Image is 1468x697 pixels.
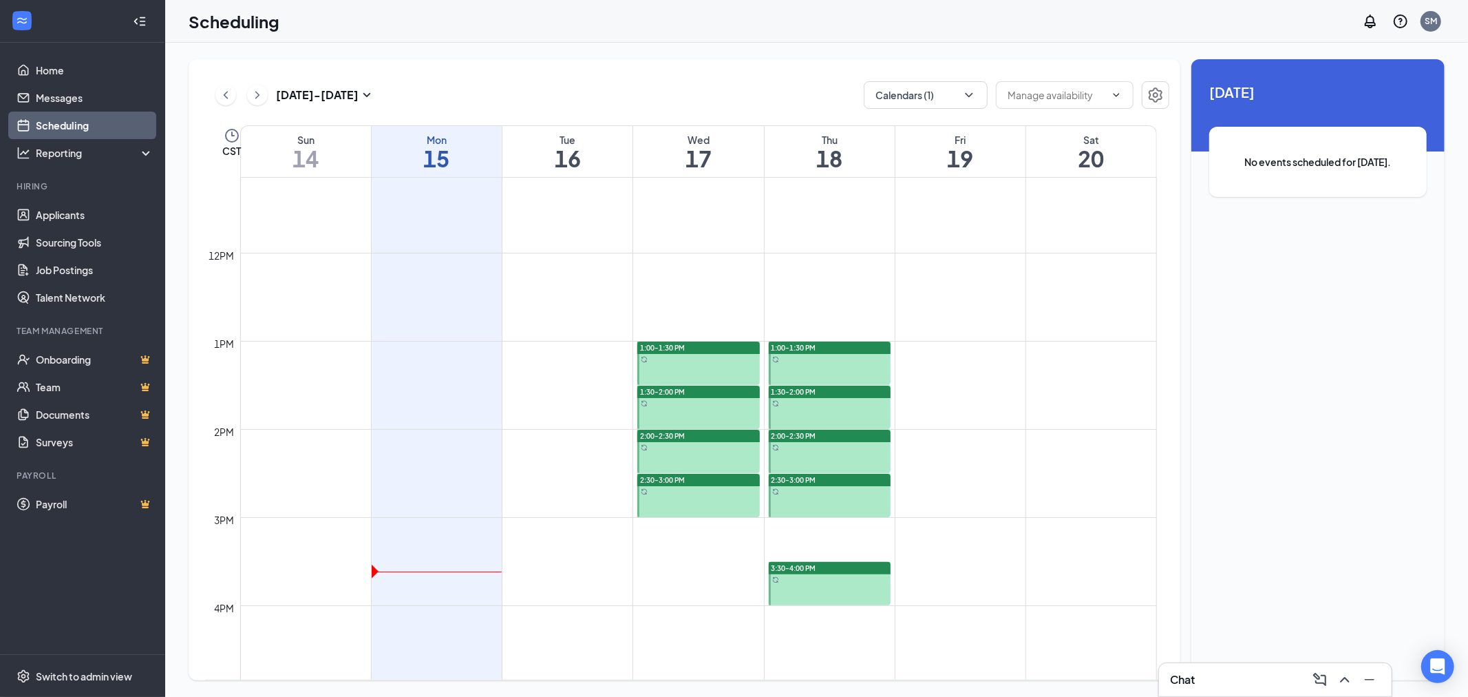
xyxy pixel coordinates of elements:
a: September 14, 2025 [241,126,371,177]
svg: Sync [772,576,779,583]
div: Switch to admin view [36,669,132,683]
div: Mon [372,133,502,147]
a: Job Postings [36,256,153,284]
span: 2:30-3:00 PM [640,475,685,485]
span: 1:30-2:00 PM [640,387,685,397]
button: Settings [1142,81,1169,109]
svg: Sync [641,444,648,451]
span: 1:30-2:00 PM [772,387,816,397]
svg: ChevronUp [1337,672,1353,688]
a: Talent Network [36,284,153,311]
button: Minimize [1359,669,1381,691]
svg: ComposeMessage [1312,672,1328,688]
div: SM [1425,15,1437,27]
h1: 18 [765,147,895,170]
span: 1:00-1:30 PM [772,343,816,353]
span: CST [222,144,241,158]
a: September 15, 2025 [372,126,502,177]
svg: Sync [772,356,779,363]
div: 3pm [212,512,237,528]
svg: Minimize [1361,672,1378,688]
a: September 18, 2025 [765,126,895,177]
a: Messages [36,84,153,112]
h1: 16 [502,147,632,170]
a: Home [36,56,153,84]
svg: Sync [772,444,779,451]
div: Thu [765,133,895,147]
a: September 19, 2025 [895,126,1025,177]
a: Scheduling [36,112,153,139]
h1: 14 [241,147,371,170]
svg: QuestionInfo [1392,13,1409,30]
button: ComposeMessage [1309,669,1331,691]
button: ChevronLeft [215,85,236,105]
svg: Collapse [133,14,147,28]
h1: 15 [372,147,502,170]
div: Payroll [17,470,151,481]
span: No events scheduled for [DATE]. [1237,154,1399,169]
a: Sourcing Tools [36,229,153,256]
svg: SmallChevronDown [359,87,375,103]
svg: Settings [1147,87,1164,103]
div: Hiring [17,180,151,192]
div: Fri [895,133,1025,147]
span: 3:30-4:00 PM [772,563,816,573]
svg: Clock [224,127,240,144]
svg: Notifications [1362,13,1379,30]
div: Sat [1026,133,1156,147]
svg: Sync [641,356,648,363]
div: Reporting [36,146,154,160]
svg: ChevronDown [1111,90,1122,101]
h1: Scheduling [189,10,279,33]
a: September 17, 2025 [633,126,763,177]
input: Manage availability [1008,87,1105,103]
a: SurveysCrown [36,428,153,456]
div: 4pm [212,601,237,616]
div: Wed [633,133,763,147]
svg: ChevronLeft [219,87,233,103]
span: 2:00-2:30 PM [640,431,685,441]
span: [DATE] [1209,81,1427,103]
div: 2pm [212,424,237,439]
svg: Sync [772,488,779,495]
div: Tue [502,133,632,147]
div: 12pm [206,248,237,263]
div: Sun [241,133,371,147]
svg: ChevronDown [962,88,976,102]
h1: 19 [895,147,1025,170]
div: 1pm [212,336,237,351]
a: DocumentsCrown [36,401,153,428]
h1: 20 [1026,147,1156,170]
span: 2:30-3:00 PM [772,475,816,485]
button: ChevronUp [1334,669,1356,691]
span: 1:00-1:30 PM [640,343,685,353]
h3: Chat [1170,672,1195,687]
svg: ChevronRight [251,87,264,103]
div: Open Intercom Messenger [1421,650,1454,683]
button: Calendars (1)ChevronDown [864,81,988,109]
svg: Sync [641,488,648,495]
a: September 20, 2025 [1026,126,1156,177]
svg: WorkstreamLogo [15,14,29,28]
a: TeamCrown [36,373,153,401]
div: Team Management [17,325,151,337]
span: 2:00-2:30 PM [772,431,816,441]
a: OnboardingCrown [36,346,153,373]
svg: Sync [641,400,648,407]
svg: Settings [17,669,30,683]
button: ChevronRight [247,85,268,105]
a: PayrollCrown [36,490,153,518]
a: September 16, 2025 [502,126,632,177]
a: Applicants [36,201,153,229]
h1: 17 [633,147,763,170]
svg: Analysis [17,146,30,160]
svg: Sync [772,400,779,407]
h3: [DATE] - [DATE] [276,87,359,103]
